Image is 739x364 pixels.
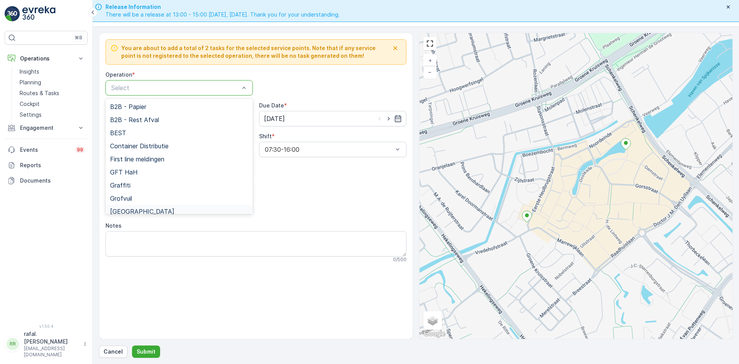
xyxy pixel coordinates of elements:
[104,348,123,356] p: Cancel
[110,195,132,202] span: Grofvuil
[132,346,160,358] button: Submit
[137,348,155,356] p: Submit
[259,111,406,126] input: dd/mm/yyyy
[17,77,88,88] a: Planning
[110,208,174,215] span: [GEOGRAPHIC_DATA]
[421,329,447,339] img: Google
[5,51,88,66] button: Operations
[17,109,88,120] a: Settings
[5,120,88,136] button: Engagement
[24,346,79,358] p: [EMAIL_ADDRESS][DOMAIN_NAME]
[17,99,88,109] a: Cockpit
[7,338,19,350] div: RR
[421,329,447,339] a: Open this area in Google Maps (opens a new window)
[428,57,432,64] span: +
[393,257,406,263] p: 0 / 500
[110,129,126,136] span: BEST
[105,3,340,11] span: Release Information
[17,66,88,77] a: Insights
[20,55,72,62] p: Operations
[22,6,55,22] img: logo_light-DOdMpM7g.png
[20,111,42,119] p: Settings
[5,330,88,358] button: RRrafal.[PERSON_NAME][EMAIL_ADDRESS][DOMAIN_NAME]
[110,116,159,123] span: B2B - Rest Afval
[20,79,41,86] p: Planning
[105,11,340,18] span: There will be a release at 13:00 - 15:00 [DATE], [DATE]. Thank you for your understanding.
[5,324,88,329] span: v 1.50.4
[110,182,130,189] span: Graffiti
[75,35,82,41] p: ⌘B
[259,133,272,139] label: Shift
[105,222,122,229] label: Notes
[20,68,39,75] p: Insights
[424,66,436,78] a: Zoom Out
[105,71,132,78] label: Operation
[424,55,436,66] a: Zoom In
[20,89,59,97] p: Routes & Tasks
[5,6,20,22] img: logo
[121,44,389,60] span: You are about to add a total of 2 tasks for the selected service points. Note that if any service...
[110,103,146,110] span: B2B - Papier
[20,124,72,132] p: Engagement
[110,169,137,176] span: GFT HaH
[5,142,88,158] a: Events99
[77,147,83,153] p: 99
[111,83,239,92] p: Select
[424,312,441,329] a: Layers
[259,102,284,109] label: Due Date
[110,156,164,163] span: First line meldingen
[20,100,40,108] p: Cockpit
[99,346,127,358] button: Cancel
[20,146,71,154] p: Events
[110,143,169,149] span: Container Distributie
[5,158,88,173] a: Reports
[428,69,432,75] span: −
[20,177,85,185] p: Documents
[424,38,436,49] a: View Fullscreen
[5,173,88,188] a: Documents
[20,161,85,169] p: Reports
[24,330,79,346] p: rafal.[PERSON_NAME]
[17,88,88,99] a: Routes & Tasks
